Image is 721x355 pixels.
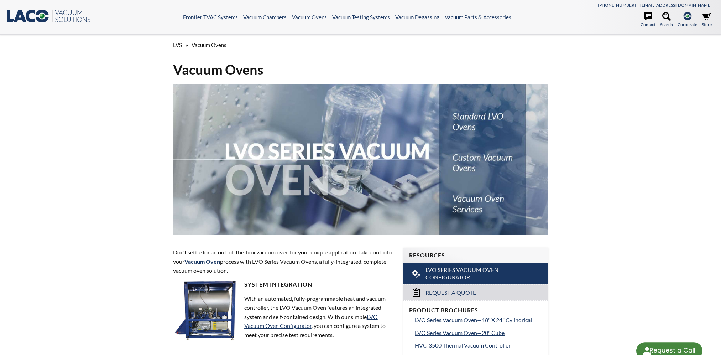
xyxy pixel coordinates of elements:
p: Don’t settle for an out-of-the-box vacuum oven for your unique application. Take control of your ... [173,248,395,275]
span: Vacuum Ovens [192,42,226,48]
span: LVO Series Vacuum Oven—18" X 24" Cylindrical [415,317,532,323]
span: LVS [173,42,182,48]
span: Request a Quote [425,289,476,297]
h4: Resources [409,252,542,259]
p: With an automated, fully-programmable heat and vacuum controller, the LVO Vacuum Oven features an... [173,294,395,340]
a: [EMAIL_ADDRESS][DOMAIN_NAME] [640,2,712,8]
a: LVO Series Vacuum Oven—20" Cube [415,328,542,338]
a: Store [702,12,712,28]
strong: Vacuum Oven [184,258,220,265]
a: LVO Series Vacuum Oven Configurator [403,263,548,285]
img: LVO Series Vacuum Ovens header [173,84,548,234]
a: HVC-3500 Thermal Vacuum Controller [415,341,542,350]
a: Vacuum Degassing [395,14,439,20]
a: Vacuum Chambers [243,14,287,20]
span: LVO Series Vacuum Oven Configurator [425,266,527,281]
img: LVO-H_side2.jpg [173,281,244,341]
div: » [173,35,548,55]
span: Corporate [678,21,697,28]
a: LVO Series Vacuum Oven—18" X 24" Cylindrical [415,315,542,325]
a: Contact [641,12,655,28]
h4: Product Brochures [409,307,542,314]
a: Frontier TVAC Systems [183,14,238,20]
a: Search [660,12,673,28]
span: LVO Series Vacuum Oven—20" Cube [415,329,505,336]
h1: Vacuum Ovens [173,61,548,78]
a: Vacuum Testing Systems [332,14,390,20]
a: Vacuum Ovens [292,14,327,20]
a: [PHONE_NUMBER] [598,2,636,8]
a: Vacuum Parts & Accessories [445,14,511,20]
span: HVC-3500 Thermal Vacuum Controller [415,342,511,349]
a: Request a Quote [403,284,548,300]
h4: System Integration [173,281,395,288]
